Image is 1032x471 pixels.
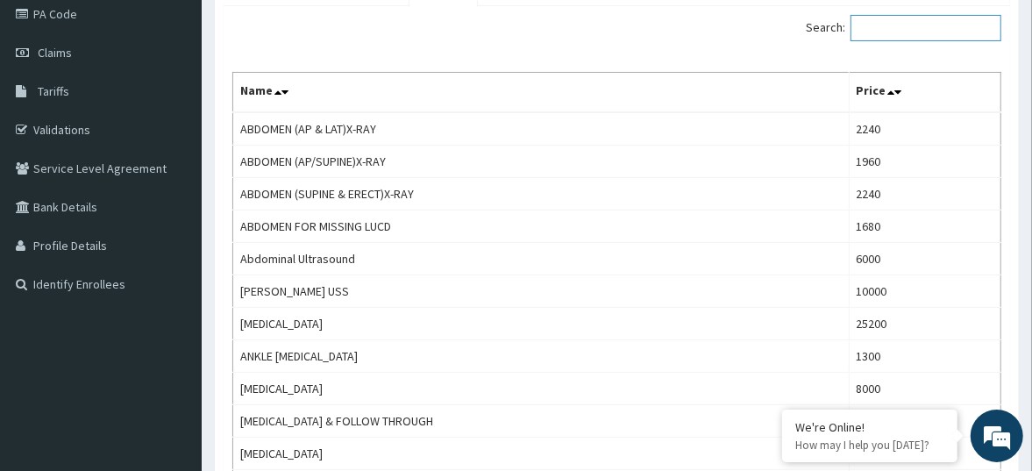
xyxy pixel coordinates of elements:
td: ANKLE [MEDICAL_DATA] [233,340,850,373]
td: 6000 [849,243,1001,275]
th: Name [233,73,850,113]
td: ABDOMEN (AP & LAT)X-RAY [233,112,850,146]
td: 2240 [849,112,1001,146]
td: Abdominal Ultrasound [233,243,850,275]
img: d_794563401_company_1708531726252_794563401 [32,88,71,132]
div: We're Online! [795,419,944,435]
td: 25200 [849,308,1001,340]
label: Search: [806,15,1001,41]
td: 8000 [849,373,1001,405]
p: How may I help you today? [795,438,944,453]
div: Chat with us now [91,98,295,121]
td: 1680 [849,211,1001,243]
input: Search: [851,15,1001,41]
span: Claims [38,45,72,61]
td: 1960 [849,146,1001,178]
div: Minimize live chat window [288,9,330,51]
span: Tariffs [38,83,69,99]
td: ABDOMEN (AP/SUPINE)X-RAY [233,146,850,178]
td: 8000 [849,405,1001,438]
td: 10000 [849,275,1001,308]
td: 2240 [849,178,1001,211]
td: ABDOMEN (SUPINE & ERECT)X-RAY [233,178,850,211]
td: [PERSON_NAME] USS [233,275,850,308]
th: Price [849,73,1001,113]
td: [MEDICAL_DATA] [233,308,850,340]
td: ABDOMEN FOR MISSING LUCD [233,211,850,243]
td: [MEDICAL_DATA] & FOLLOW THROUGH [233,405,850,438]
td: 1300 [849,340,1001,373]
td: [MEDICAL_DATA] [233,438,850,470]
td: [MEDICAL_DATA] [233,373,850,405]
span: We're online! [102,130,242,307]
textarea: Type your message and hit 'Enter' [9,297,334,359]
